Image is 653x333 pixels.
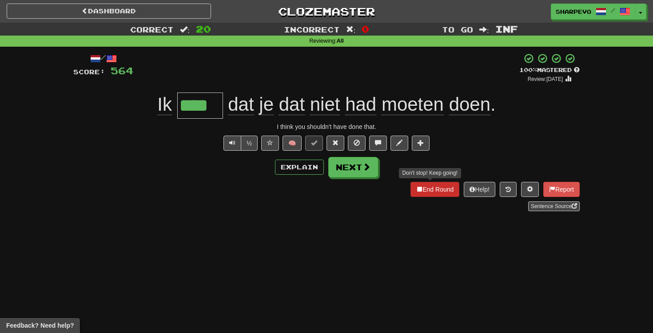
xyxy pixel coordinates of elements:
[464,182,495,197] button: Help!
[551,4,635,20] a: sharpevo /
[369,136,387,151] button: Discuss sentence (alt+u)
[305,136,323,151] button: Set this sentence to 100% Mastered (alt+m)
[284,25,340,34] span: Incorrect
[73,68,105,76] span: Score:
[310,94,340,115] span: niet
[479,26,489,33] span: :
[180,26,190,33] span: :
[528,76,563,82] small: Review: [DATE]
[345,94,376,115] span: had
[283,136,302,151] button: 🧠
[279,94,305,115] span: dat
[519,66,537,73] span: 100 %
[241,136,258,151] button: ½
[224,4,429,19] a: Clozemaster
[528,201,580,211] a: Sentence Source
[6,321,74,330] span: Open feedback widget
[259,94,274,115] span: je
[410,182,459,197] button: End Round
[442,25,473,34] span: To go
[543,182,580,197] button: Report
[275,160,324,175] button: Explain
[73,53,133,64] div: /
[500,182,517,197] button: Round history (alt+y)
[611,7,615,13] span: /
[412,136,430,151] button: Add to collection (alt+a)
[399,168,461,178] div: Don't stop! Keep going!
[519,66,580,74] div: Mastered
[328,157,378,177] button: Next
[495,24,518,34] span: Inf
[223,94,496,115] span: .
[326,136,344,151] button: Reset to 0% Mastered (alt+r)
[73,122,580,131] div: I think you shouldn't have done that.
[223,136,241,151] button: Play sentence audio (ctl+space)
[337,38,344,44] strong: All
[228,94,254,115] span: dat
[382,94,444,115] span: moeten
[130,25,174,34] span: Correct
[222,136,258,151] div: Text-to-speech controls
[157,94,172,115] span: Ik
[556,8,591,16] span: sharpevo
[449,94,490,115] span: doen
[196,24,211,34] span: 20
[390,136,408,151] button: Edit sentence (alt+d)
[362,24,369,34] span: 0
[111,65,133,76] span: 564
[261,136,279,151] button: Favorite sentence (alt+f)
[348,136,366,151] button: Ignore sentence (alt+i)
[346,26,356,33] span: :
[7,4,211,19] a: Dashboard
